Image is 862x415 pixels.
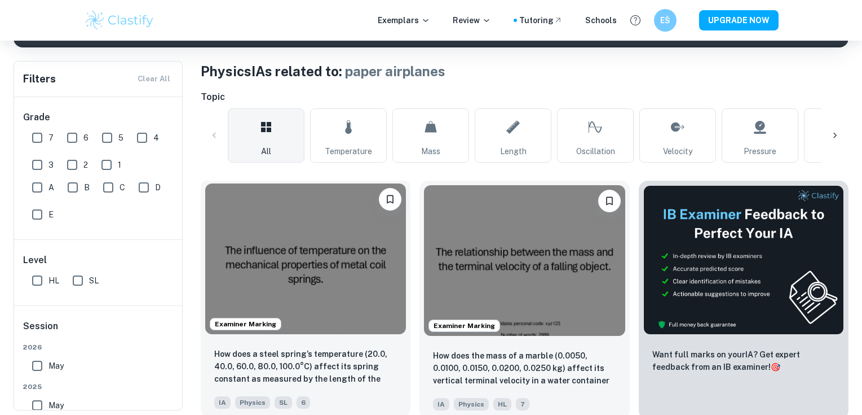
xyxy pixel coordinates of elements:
span: Temperature [325,145,372,158]
span: 6 [297,396,310,409]
span: May [48,360,64,372]
span: C [120,181,125,194]
span: 4 [153,132,159,144]
span: Examiner Marking [429,321,499,331]
span: 7 [48,132,54,144]
span: May [48,399,64,412]
h6: Level [23,254,174,267]
h6: Topic [201,90,848,104]
h6: Session [23,320,174,342]
span: E [48,208,54,221]
p: How does a steel spring’s temperature (20.0, 40.0, 60.0, 80.0, 100.0°C) affect its spring constan... [214,348,397,386]
p: Want full marks on your IA ? Get expert feedback from an IB examiner! [652,348,835,373]
span: 2025 [23,382,174,392]
button: EŠ [654,9,677,32]
span: Length [500,145,527,158]
span: Mass [421,145,440,158]
span: HL [48,274,59,287]
a: Schools [585,14,617,27]
span: Examiner Marking [210,319,281,329]
img: Clastify logo [84,9,156,32]
img: Thumbnail [643,185,844,335]
span: 2 [83,159,88,171]
h6: Grade [23,111,174,124]
span: Physics [454,398,489,410]
span: paper airplanes [345,63,445,79]
button: UPGRADE NOW [699,10,779,30]
span: All [261,145,271,158]
p: Exemplars [378,14,430,27]
span: B [84,181,90,194]
span: Oscillation [576,145,615,158]
button: Bookmark [598,190,621,212]
span: SL [89,274,99,287]
img: Physics IA example thumbnail: How does the mass of a marble (0.0050, 0 [424,185,625,336]
span: 7 [516,398,529,410]
img: Physics IA example thumbnail: How does a steel spring’s temperature (2 [205,184,406,334]
button: Help and Feedback [626,11,645,30]
span: SL [275,396,292,409]
h6: Filters [23,71,56,87]
span: 5 [118,132,123,144]
span: Pressure [744,145,776,158]
h6: EŠ [658,14,671,27]
span: IA [214,396,231,409]
span: 3 [48,159,54,171]
h1: Physics IAs related to: [201,61,848,81]
span: D [155,181,161,194]
span: 2026 [23,342,174,352]
span: 6 [83,132,89,144]
span: IA [433,398,449,410]
button: Bookmark [379,188,401,211]
a: Tutoring [519,14,563,27]
span: Velocity [663,145,692,158]
span: 1 [118,159,121,171]
span: Physics [235,396,270,409]
span: HL [493,398,511,410]
p: Review [453,14,491,27]
span: 🎯 [771,362,780,372]
span: A [48,181,54,194]
p: How does the mass of a marble (0.0050, 0.0100, 0.0150, 0.0200, 0.0250 kg) affect its vertical ter... [433,350,616,388]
